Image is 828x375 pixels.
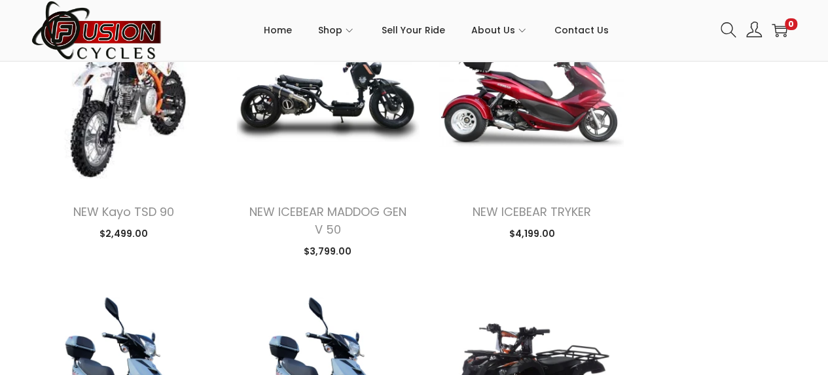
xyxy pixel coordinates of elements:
[318,1,355,60] a: Shop
[382,14,445,46] span: Sell Your Ride
[264,1,292,60] a: Home
[772,22,787,38] a: 0
[471,14,515,46] span: About Us
[509,227,514,240] span: $
[554,1,609,60] a: Contact Us
[249,204,406,238] a: NEW ICEBEAR MADDOG GEN V 50
[99,227,147,240] span: 2,499.00
[99,227,105,240] span: $
[264,14,292,46] span: Home
[162,1,711,60] nav: Primary navigation
[382,1,445,60] a: Sell Your Ride
[509,227,554,240] span: 4,199.00
[473,204,591,220] a: NEW ICEBEAR TRYKER
[304,245,310,258] span: $
[471,1,528,60] a: About Us
[73,204,173,220] a: NEW Kayo TSD 90
[554,14,609,46] span: Contact Us
[304,245,351,258] span: 3,799.00
[318,14,342,46] span: Shop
